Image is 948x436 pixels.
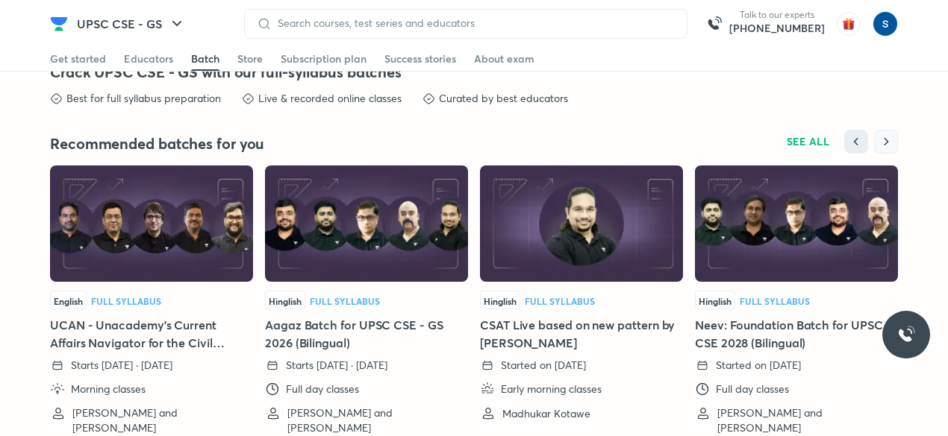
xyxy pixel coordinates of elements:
div: Educators [124,51,173,66]
img: Thumbnail [695,165,898,282]
a: Success stories [384,47,456,71]
p: Talk to our experts [729,9,825,21]
p: Full day classes [286,382,359,396]
p: [PERSON_NAME] and [PERSON_NAME] [287,405,456,435]
h4: Recommended batches for you [50,134,474,154]
span: Full Syllabus [740,295,810,307]
span: SEE ALL [787,136,830,147]
p: Best for full syllabus preparation [66,91,221,106]
span: Full Syllabus [525,295,595,307]
span: Hinglish [484,295,517,307]
p: Starts [DATE] · [DATE] [71,358,172,373]
input: Search courses, test series and educators [272,17,675,29]
p: Live & recorded online classes [258,91,402,106]
h5: UCAN - Unacademy's Current Affairs Navigator for the Civil Services Examination [50,316,253,352]
h5: Aagaz Batch for UPSC CSE - GS 2026 (Bilingual) [265,316,468,352]
p: Full day classes [716,382,789,396]
p: Madhukar Kotawe [502,406,590,421]
img: Company Logo [50,15,68,33]
p: Started on [DATE] [716,358,801,373]
img: simran kumari [873,11,898,37]
h5: Neev: Foundation Batch for UPSC CSE 2028 (Bilingual) [695,316,898,352]
span: Hinglish [699,295,732,307]
div: Subscription plan [281,51,367,66]
img: avatar [837,12,861,36]
p: Starts [DATE] · [DATE] [286,358,387,373]
span: Full Syllabus [91,295,161,307]
h4: Crack UPSC CSE - GS with our full-syllabus batches [50,63,898,82]
a: Get started [50,47,106,71]
img: Thumbnail [265,165,468,282]
p: Started on [DATE] [501,358,586,373]
span: Hinglish [269,295,302,307]
div: About exam [474,51,534,66]
span: English [54,295,83,307]
a: Batch [191,47,219,71]
p: Morning classes [71,382,146,396]
a: About exam [474,47,534,71]
h5: CSAT Live based on new pattern by [PERSON_NAME] [480,316,683,352]
img: Thumbnail [50,165,253,282]
div: Get started [50,51,106,66]
img: ttu [897,326,915,344]
div: Batch [191,51,219,66]
a: Educators [124,47,173,71]
button: SEE ALL [778,130,839,154]
div: Store [237,51,263,66]
a: Subscription plan [281,47,367,71]
a: [PHONE_NUMBER] [729,21,825,36]
a: Store [237,47,263,71]
div: Success stories [384,51,456,66]
img: Thumbnail [480,165,683,282]
img: call-us [699,9,729,39]
span: Full Syllabus [310,295,380,307]
p: Early morning classes [501,382,602,396]
p: Curated by best educators [439,91,568,106]
button: UPSC CSE - GS [68,9,195,39]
